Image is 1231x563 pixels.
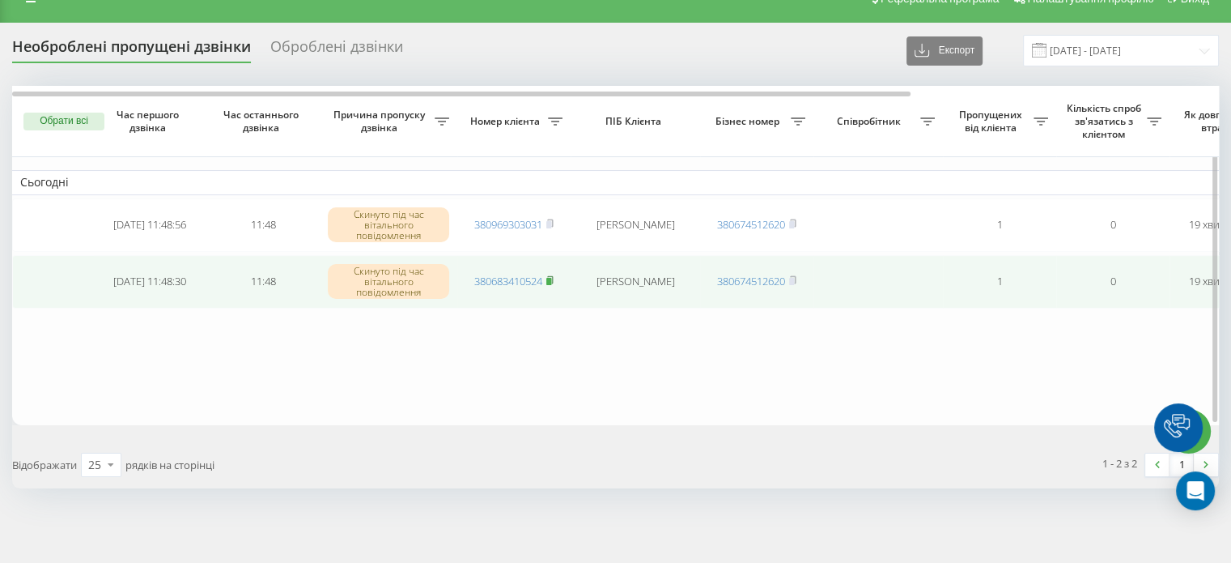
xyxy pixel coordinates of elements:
[708,115,791,128] span: Бізнес номер
[1056,255,1169,309] td: 0
[943,198,1056,252] td: 1
[951,109,1034,134] span: Пропущених від клієнта
[821,115,920,128] span: Співробітник
[328,109,435,134] span: Причина пропуску дзвінка
[474,217,542,232] a: 380969303031
[93,198,206,252] td: [DATE] 11:48:56
[328,264,449,300] div: Скинуто під час вітального повідомлення
[206,198,320,252] td: 11:48
[474,274,542,288] a: 380683410524
[1169,454,1194,476] a: 1
[219,109,307,134] span: Час останнього дзвінка
[328,207,449,243] div: Скинуто під час вітального повідомлення
[465,115,548,128] span: Номер клієнта
[23,113,104,130] button: Обрати всі
[270,38,403,63] div: Оброблені дзвінки
[1064,102,1147,140] span: Кількість спроб зв'язатись з клієнтом
[206,255,320,309] td: 11:48
[571,198,700,252] td: [PERSON_NAME]
[93,255,206,309] td: [DATE] 11:48:30
[106,109,193,134] span: Час першого дзвінка
[571,255,700,309] td: [PERSON_NAME]
[943,255,1056,309] td: 1
[1056,198,1169,252] td: 0
[1102,455,1137,471] div: 1 - 2 з 2
[584,115,686,128] span: ПІБ Клієнта
[88,457,101,473] div: 25
[1176,471,1215,510] div: Open Intercom Messenger
[717,217,785,232] a: 380674512620
[125,458,214,472] span: рядків на сторінці
[906,36,983,66] button: Експорт
[717,274,785,288] a: 380674512620
[12,458,77,472] span: Відображати
[12,38,251,63] div: Необроблені пропущені дзвінки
